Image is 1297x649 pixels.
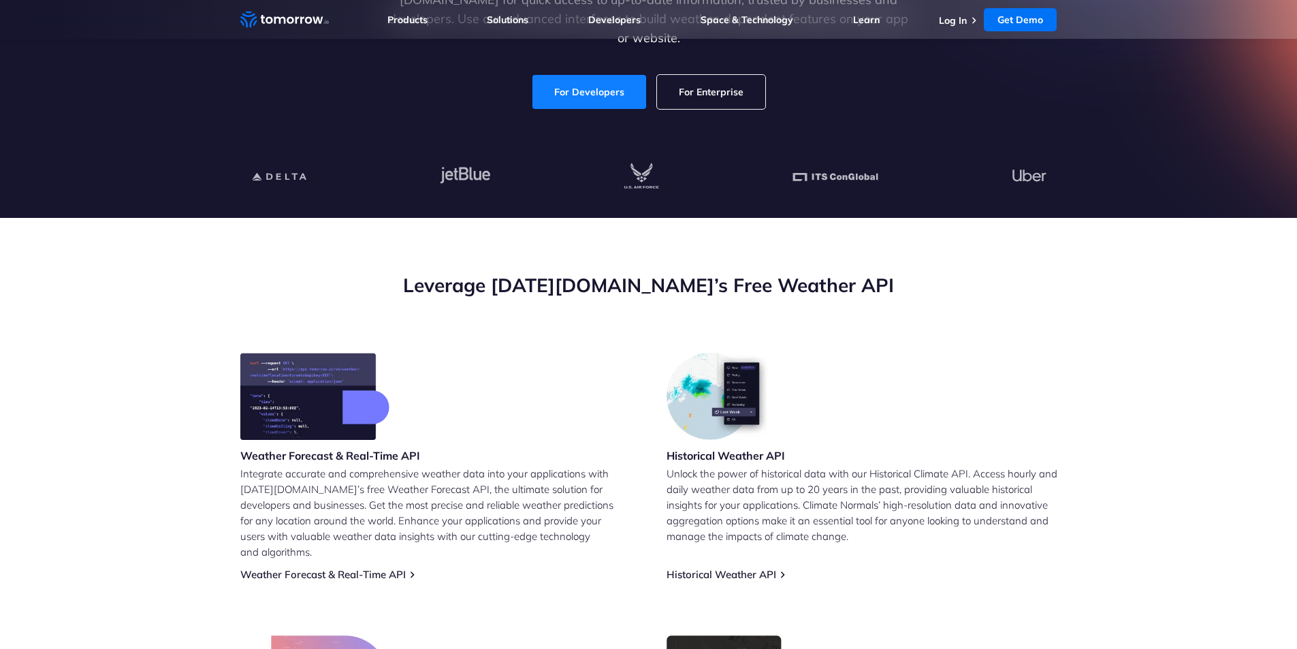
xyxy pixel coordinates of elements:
[240,448,420,463] h3: Weather Forecast & Real-Time API
[667,448,785,463] h3: Historical Weather API
[588,14,641,26] a: Developers
[984,8,1057,31] a: Get Demo
[240,272,1057,298] h2: Leverage [DATE][DOMAIN_NAME]’s Free Weather API
[667,466,1057,544] p: Unlock the power of historical data with our Historical Climate API. Access hourly and daily weat...
[853,14,880,26] a: Learn
[657,75,765,109] a: For Enterprise
[701,14,793,26] a: Space & Technology
[240,10,329,30] a: Home link
[487,14,528,26] a: Solutions
[939,14,967,27] a: Log In
[240,466,631,560] p: Integrate accurate and comprehensive weather data into your applications with [DATE][DOMAIN_NAME]...
[667,568,776,581] a: Historical Weather API
[532,75,646,109] a: For Developers
[387,14,428,26] a: Products
[240,568,406,581] a: Weather Forecast & Real-Time API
